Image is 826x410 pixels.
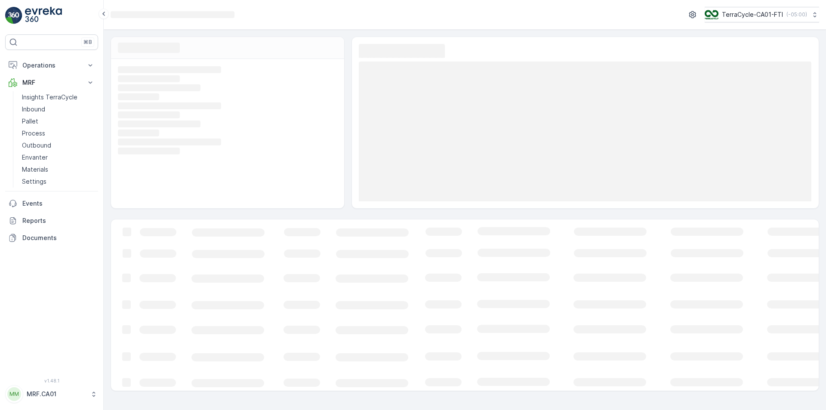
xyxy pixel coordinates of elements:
[22,165,48,174] p: Materials
[5,195,98,212] a: Events
[22,61,81,70] p: Operations
[22,153,48,162] p: Envanter
[7,387,21,401] div: MM
[5,7,22,24] img: logo
[22,78,81,87] p: MRF
[5,212,98,229] a: Reports
[18,115,98,127] a: Pallet
[18,151,98,163] a: Envanter
[786,11,807,18] p: ( -05:00 )
[22,177,46,186] p: Settings
[18,91,98,103] a: Insights TerraCycle
[18,127,98,139] a: Process
[22,141,51,150] p: Outbound
[22,105,45,114] p: Inbound
[27,390,86,398] p: MRF.CA01
[18,139,98,151] a: Outbound
[22,117,38,126] p: Pallet
[22,199,95,208] p: Events
[5,378,98,383] span: v 1.48.1
[18,103,98,115] a: Inbound
[25,7,62,24] img: logo_light-DOdMpM7g.png
[705,10,718,19] img: TC_BVHiTW6.png
[18,176,98,188] a: Settings
[5,74,98,91] button: MRF
[722,10,783,19] p: TerraCycle-CA01-FTI
[83,39,92,46] p: ⌘B
[5,385,98,403] button: MMMRF.CA01
[705,7,819,22] button: TerraCycle-CA01-FTI(-05:00)
[5,229,98,247] a: Documents
[22,234,95,242] p: Documents
[5,57,98,74] button: Operations
[22,93,77,102] p: Insights TerraCycle
[22,129,45,138] p: Process
[22,216,95,225] p: Reports
[18,163,98,176] a: Materials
